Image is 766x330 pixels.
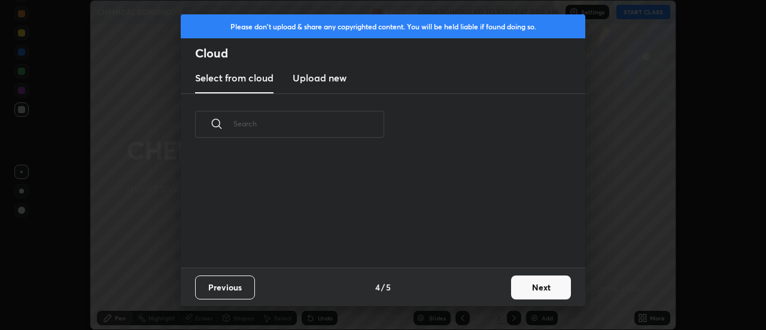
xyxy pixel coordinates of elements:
div: Please don't upload & share any copyrighted content. You will be held liable if found doing so. [181,14,585,38]
h3: Select from cloud [195,71,273,85]
h4: / [381,281,385,293]
h3: Upload new [293,71,346,85]
h2: Cloud [195,46,585,61]
button: Previous [195,275,255,299]
h4: 4 [375,281,380,293]
input: Search [233,98,384,149]
h4: 5 [386,281,391,293]
button: Next [511,275,571,299]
